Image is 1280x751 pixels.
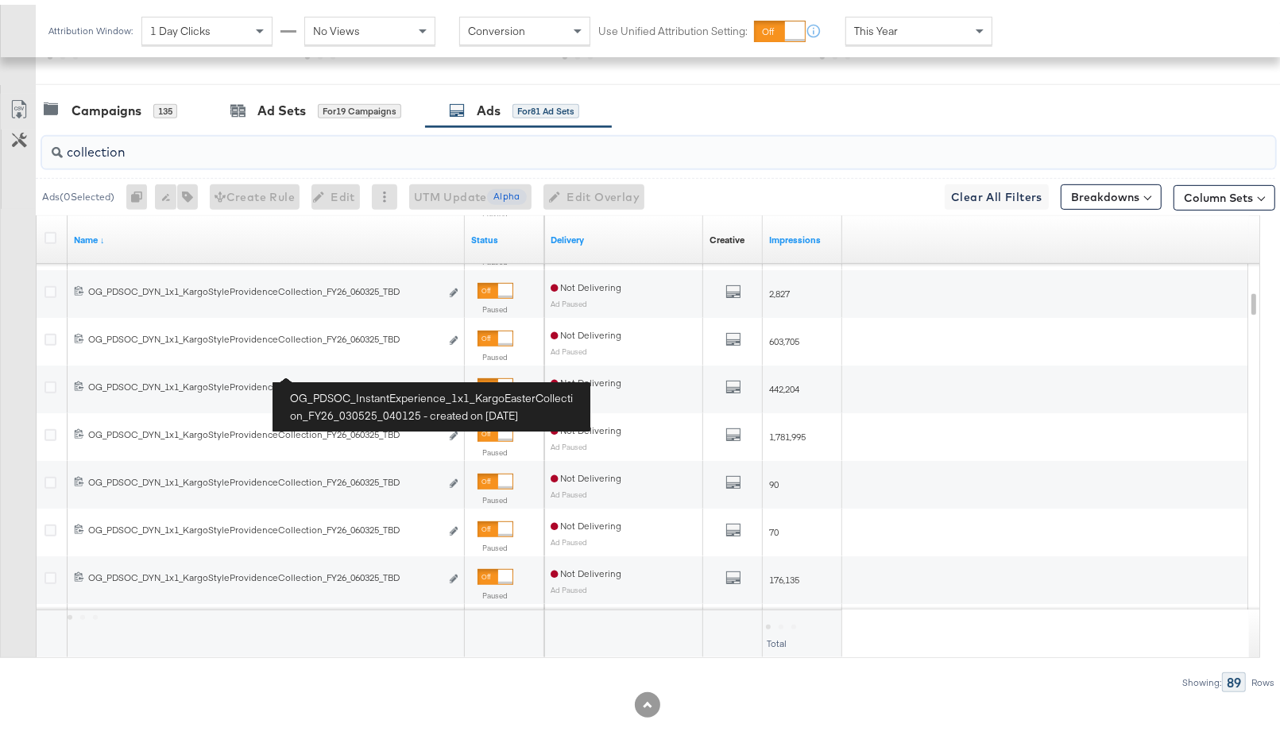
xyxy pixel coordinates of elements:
[88,328,440,341] div: OG_PDSOC_DYN_1x1_KargoStyleProvidenceCollection_FY26_060325_TBD
[769,331,799,343] span: 603,705
[769,283,790,295] span: 2,827
[1251,672,1275,683] div: Rows
[88,424,440,436] div: OG_PDSOC_DYN_1x1_KargoStyleProvidenceCollection_FY26_060325_TBD
[1181,672,1222,683] div: Showing:
[478,347,513,358] label: Paused
[551,467,621,479] span: Not Delivering
[1061,180,1162,205] button: Breakdowns
[88,376,440,389] div: OG_PDSOC_DYN_1x1_KargoStyleProvidenceCollection_FY26_060325_TBD
[854,19,898,33] span: This Year
[42,185,114,199] div: Ads ( 0 Selected)
[318,99,401,114] div: for 19 Campaigns
[72,97,141,115] div: Campaigns
[769,521,779,533] span: 70
[153,99,177,114] div: 135
[598,19,748,34] label: Use Unified Attribution Setting:
[88,281,440,293] div: OG_PDSOC_DYN_1x1_KargoStyleProvidenceCollection_FY26_060325_TBD
[1222,668,1246,687] div: 89
[126,180,155,205] div: 0
[551,532,587,542] sub: Ad Paused
[769,378,799,390] span: 442,204
[74,229,458,242] a: Ad Name.
[88,471,440,484] div: OG_PDSOC_DYN_1x1_KargoStyleProvidenceCollection_FY26_060325_TBD
[769,569,799,581] span: 176,135
[468,19,525,33] span: Conversion
[769,229,836,242] a: The number of times your ad was served. On mobile apps an ad is counted as served the first time ...
[478,300,513,310] label: Paused
[551,229,697,242] a: Reflects the ability of your Ad to achieve delivery.
[551,485,587,494] sub: Ad Paused
[551,277,621,288] span: Not Delivering
[551,515,621,527] span: Not Delivering
[478,395,513,405] label: Paused
[88,519,440,532] div: OG_PDSOC_DYN_1x1_KargoStyleProvidenceCollection_FY26_060325_TBD
[257,97,306,115] div: Ad Sets
[551,342,587,351] sub: Ad Paused
[150,19,211,33] span: 1 Day Clicks
[769,426,806,438] span: 1,781,995
[551,324,621,336] span: Not Delivering
[551,372,621,384] span: Not Delivering
[767,633,787,645] span: Total
[48,21,133,32] div: Attribution Window:
[512,99,579,114] div: for 81 Ad Sets
[551,420,621,432] span: Not Delivering
[478,586,513,596] label: Paused
[551,563,621,575] span: Not Delivering
[951,183,1042,203] span: Clear All Filters
[478,538,513,548] label: Paused
[945,180,1049,205] button: Clear All Filters
[710,229,744,242] a: Shows the creative associated with your ad.
[551,294,587,304] sub: Ad Paused
[313,19,360,33] span: No Views
[478,443,513,453] label: Paused
[477,97,501,115] div: Ads
[551,389,587,399] sub: Ad Paused
[551,580,587,590] sub: Ad Paused
[710,229,744,242] div: Creative
[769,474,779,486] span: 90
[88,567,440,579] div: OG_PDSOC_DYN_1x1_KargoStyleProvidenceCollection_FY26_060325_TBD
[471,229,538,242] a: Shows the current state of your Ad.
[63,126,1164,157] input: Search Ad Name, ID or Objective
[1174,180,1275,206] button: Column Sets
[551,437,587,447] sub: Ad Paused
[478,490,513,501] label: Paused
